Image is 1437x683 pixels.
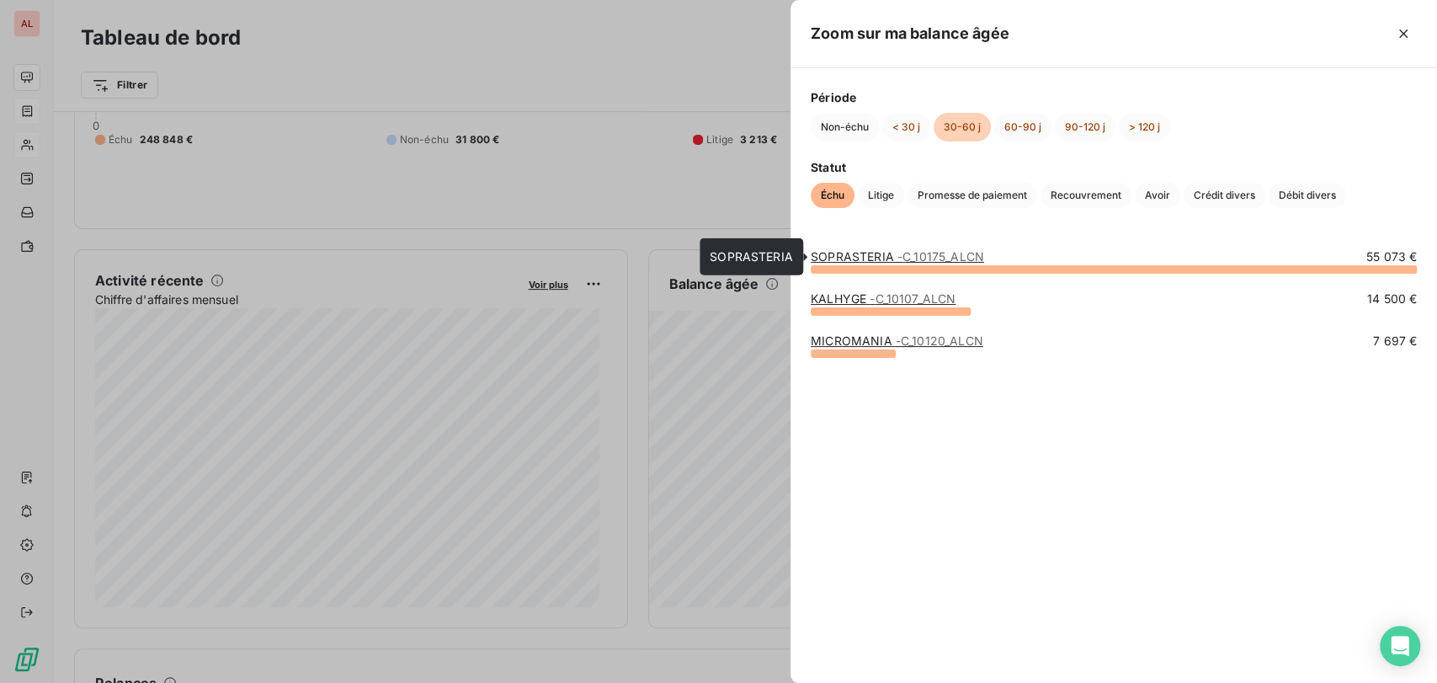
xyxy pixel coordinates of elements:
[934,113,991,141] button: 30-60 j
[1373,333,1417,350] span: 7 697 €
[896,333,983,348] span: - C_10120_ALCN
[1366,248,1417,265] span: 55 073 €
[882,113,930,141] button: < 30 j
[1269,183,1346,208] button: Débit divers
[710,249,793,264] span: SOPRASTERIA
[858,183,904,208] button: Litige
[994,113,1051,141] button: 60-90 j
[1055,113,1115,141] button: 90-120 j
[1184,183,1265,208] button: Crédit divers
[811,158,1417,176] span: Statut
[870,291,955,306] span: - C_10107_ALCN
[811,291,955,306] a: KALHYGE
[811,113,879,141] button: Non-échu
[1135,183,1180,208] button: Avoir
[1367,291,1417,307] span: 14 500 €
[811,22,1009,45] h5: Zoom sur ma balance âgée
[897,249,984,264] span: - C_10175_ALCN
[811,88,1417,106] span: Période
[811,183,854,208] button: Échu
[811,249,984,264] a: SOPRASTERIA
[1380,626,1420,666] div: Open Intercom Messenger
[1119,113,1170,141] button: > 120 j
[1040,183,1131,208] button: Recouvrement
[907,183,1037,208] button: Promesse de paiement
[811,333,983,348] a: MICROMANIA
